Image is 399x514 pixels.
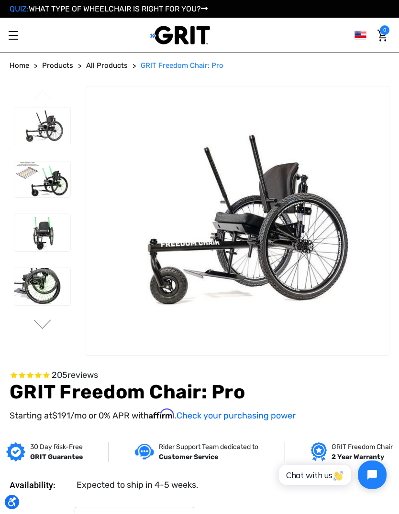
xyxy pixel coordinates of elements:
[42,61,73,70] span: Products
[380,25,389,35] span: 0
[86,61,128,70] span: All Products
[86,120,389,321] img: GRIT Freedom Chair Pro: the Pro model shown including contoured Invacare Matrx seatback, Spinergy...
[10,479,70,492] dt: Availability:
[30,442,83,452] p: 30 Day Risk-Free
[332,442,393,452] p: GRIT Freedom Chair
[33,320,53,331] button: Go to slide 2 of 3
[42,60,73,71] a: Products
[10,60,389,71] nav: Breadcrumb
[14,161,70,197] img: GRIT Freedom Chair Pro: side view of Pro model with green lever wraps and spokes on Spinergy whee...
[10,408,389,422] p: Starting at /mo or 0% APR with .
[10,370,389,381] span: Rated 4.6 out of 5 stars 205 reviews
[177,410,296,421] a: Check your purchasing power - Learn more about Affirm Financing (opens in modal)
[10,4,29,13] span: QUIZ:
[10,4,208,13] a: QUIZ:WHAT TYPE OF WHEELCHAIR IS RIGHT FOR YOU?
[355,29,366,41] img: us.png
[159,453,218,461] strong: Customer Service
[150,25,210,45] img: GRIT All-Terrain Wheelchair and Mobility Equipment
[77,479,199,492] dd: Expected to ship in 4-5 weeks.
[9,35,18,36] span: Toggle menu
[141,61,223,70] span: GRIT Freedom Chair: Pro
[14,107,70,145] img: GRIT Freedom Chair Pro: the Pro model shown including contoured Invacare Matrx seatback, Spinergy...
[14,268,70,305] img: GRIT Freedom Chair Pro: close up side view of Pro off road wheelchair model highlighting custom c...
[10,61,29,70] span: Home
[86,60,128,71] a: All Products
[67,370,98,380] span: reviews
[33,90,53,102] button: Go to slide 3 of 3
[268,452,395,497] iframe: Tidio Chat
[377,30,387,42] img: Cart
[375,25,389,45] a: Cart with 0 items
[52,370,98,380] span: 205 reviews
[141,60,223,71] a: GRIT Freedom Chair: Pro
[10,60,29,71] a: Home
[10,381,389,404] h1: GRIT Freedom Chair: Pro
[159,442,258,452] p: Rider Support Team dedicated to
[52,410,70,421] span: $191
[6,442,25,461] img: GRIT Guarantee
[14,214,70,251] img: GRIT Freedom Chair Pro: front view of Pro model all terrain wheelchair with green lever wraps and...
[30,453,83,461] strong: GRIT Guarantee
[135,444,154,460] img: Customer service
[311,442,327,461] img: Grit freedom
[149,408,174,419] span: Affirm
